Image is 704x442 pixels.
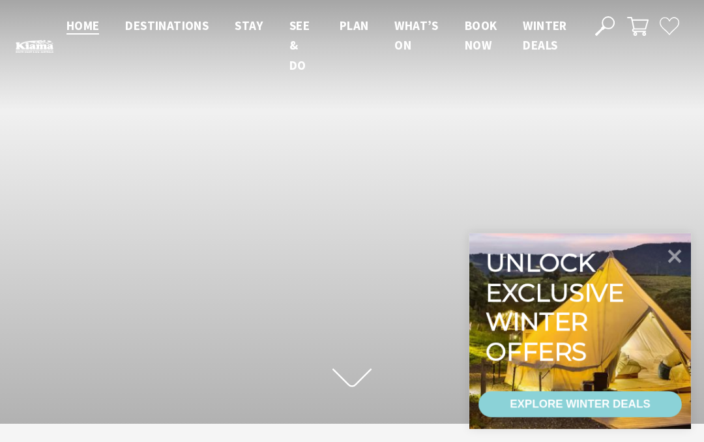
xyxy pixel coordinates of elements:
[510,391,650,417] div: EXPLORE WINTER DEALS
[235,18,263,33] span: Stay
[478,391,682,417] a: EXPLORE WINTER DEALS
[340,18,369,33] span: Plan
[523,18,566,53] span: Winter Deals
[125,18,209,33] span: Destinations
[486,248,630,366] div: Unlock exclusive winter offers
[53,16,580,75] nav: Main Menu
[16,40,53,53] img: Kiama Logo
[66,18,100,33] span: Home
[394,18,438,53] span: What’s On
[465,18,497,53] span: Book now
[289,18,310,73] span: See & Do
